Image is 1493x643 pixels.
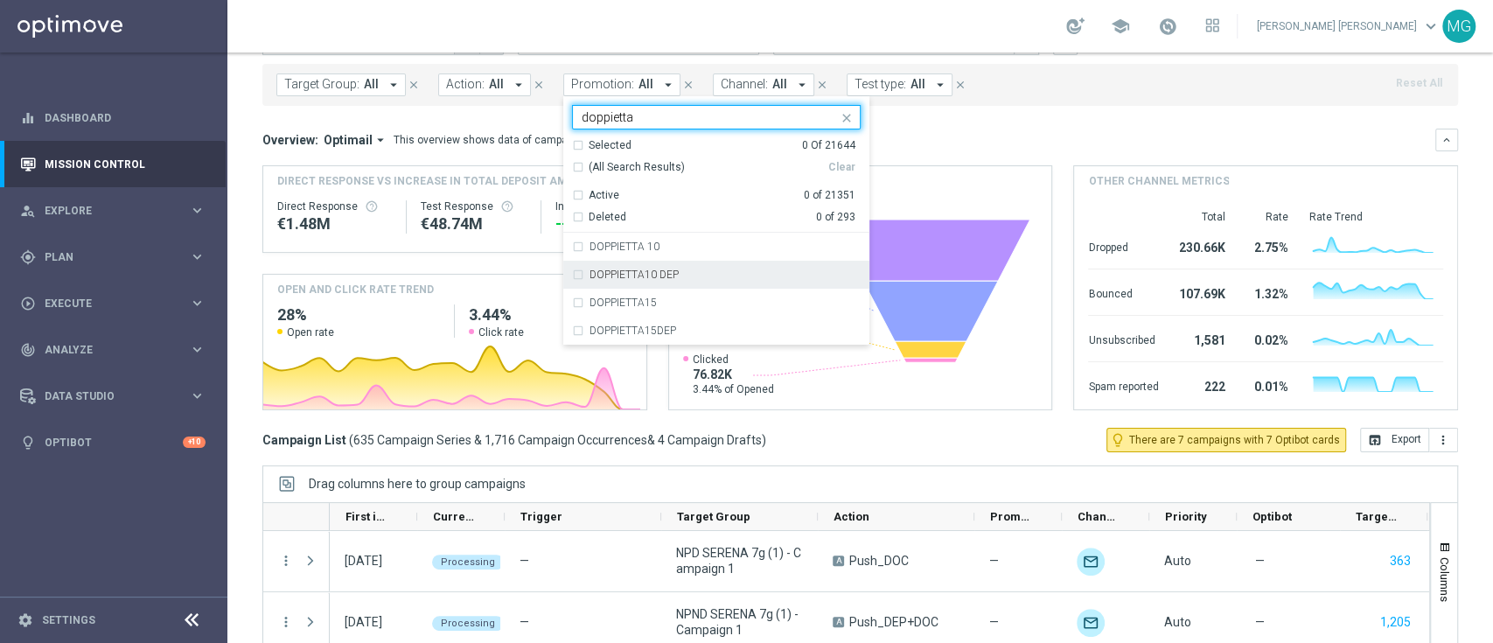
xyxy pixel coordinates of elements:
[189,388,206,404] i: keyboard_arrow_right
[309,477,526,491] div: Row Groups
[677,510,750,523] span: Target Group
[520,510,562,523] span: Trigger
[571,77,634,92] span: Promotion:
[469,304,631,325] h2: 3.44%
[277,282,434,297] h4: OPEN AND CLICK RATE TREND
[19,297,206,311] button: play_circle_outline Execute keyboard_arrow_right
[278,614,294,630] button: more_vert
[990,510,1032,523] span: Promotions
[1129,432,1340,448] span: There are 7 campaigns with 7 Optibot cards
[17,612,33,628] i: settings
[262,132,318,148] h3: Overview:
[1421,17,1441,36] span: keyboard_arrow_down
[840,111,854,125] i: close
[433,510,475,523] span: Current Status
[572,317,861,345] div: DOPPIETTA15DEP
[682,79,694,91] i: close
[814,75,830,94] button: close
[287,325,334,339] span: Open rate
[20,110,36,126] i: equalizer
[816,79,828,91] i: close
[676,545,803,577] span: NPD SERENA 7g (1) - Campaign 1
[364,77,379,92] span: All
[1360,432,1458,446] multiple-options-button: Export to CSV
[189,341,206,358] i: keyboard_arrow_right
[20,419,206,465] div: Optibot
[345,614,382,630] div: 04 Aug 2025, Monday
[20,296,36,311] i: play_circle_outline
[1110,432,1126,448] i: lightbulb_outline
[1442,10,1476,43] div: MG
[189,248,206,265] i: keyboard_arrow_right
[386,77,401,93] i: arrow_drop_down
[954,79,966,91] i: close
[19,111,206,125] button: equalizer Dashboard
[277,213,392,234] div: €1,479,786
[658,432,762,448] span: 4 Campaign Drafts
[20,249,189,265] div: Plan
[1245,210,1287,224] div: Rate
[19,250,206,264] button: gps_fixed Plan keyboard_arrow_right
[572,261,861,289] div: DOPPIETTA10 DEP
[45,419,183,465] a: Optibot
[1088,232,1158,260] div: Dropped
[589,210,626,225] div: Deleted
[1088,173,1229,189] h4: Other channel metrics
[693,382,774,396] span: 3.44% of Opened
[183,437,206,448] div: +10
[262,432,766,448] h3: Campaign List
[394,132,696,148] div: This overview shows data of campaigns executed via Optimail
[589,160,685,175] span: (All Search Results)
[804,188,855,203] div: 0 of 21351
[1165,510,1207,523] span: Priority
[647,433,655,447] span: &
[20,342,36,358] i: track_changes
[849,614,938,630] span: Push_DEP+DOC
[555,213,632,234] div: --
[406,75,422,94] button: close
[589,188,619,203] div: Active
[834,510,869,523] span: Action
[1088,371,1158,399] div: Spam reported
[833,617,844,627] span: A
[45,298,189,309] span: Execute
[660,77,676,93] i: arrow_drop_down
[1435,129,1458,151] button: keyboard_arrow_down
[1077,548,1105,576] img: Optimail
[19,204,206,218] div: person_search Explore keyboard_arrow_right
[1179,371,1224,399] div: 222
[693,353,774,367] span: Clicked
[349,432,353,448] span: (
[1179,325,1224,353] div: 1,581
[1179,278,1224,306] div: 107.69K
[849,553,909,569] span: Push_DOC
[277,304,440,325] h2: 28%
[373,132,388,148] i: arrow_drop_down
[847,73,952,96] button: Test type: All arrow_drop_down
[19,436,206,450] button: lightbulb Optibot +10
[1308,210,1443,224] div: Rate Trend
[45,94,206,141] a: Dashboard
[1245,278,1287,306] div: 1.32%
[952,75,968,94] button: close
[590,241,659,252] label: DOPPIETTA 10
[1179,210,1224,224] div: Total
[309,477,526,491] span: Drag columns here to group campaigns
[638,77,653,92] span: All
[20,342,189,358] div: Analyze
[489,77,504,92] span: All
[408,79,420,91] i: close
[838,108,852,122] button: close
[520,615,529,629] span: —
[531,75,547,94] button: close
[45,391,189,402] span: Data Studio
[1378,612,1413,633] button: 1,205
[45,141,206,187] a: Mission Control
[1245,232,1287,260] div: 2.75%
[20,203,36,219] i: person_search
[1255,13,1442,39] a: [PERSON_NAME] [PERSON_NAME]keyboard_arrow_down
[511,77,527,93] i: arrow_drop_down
